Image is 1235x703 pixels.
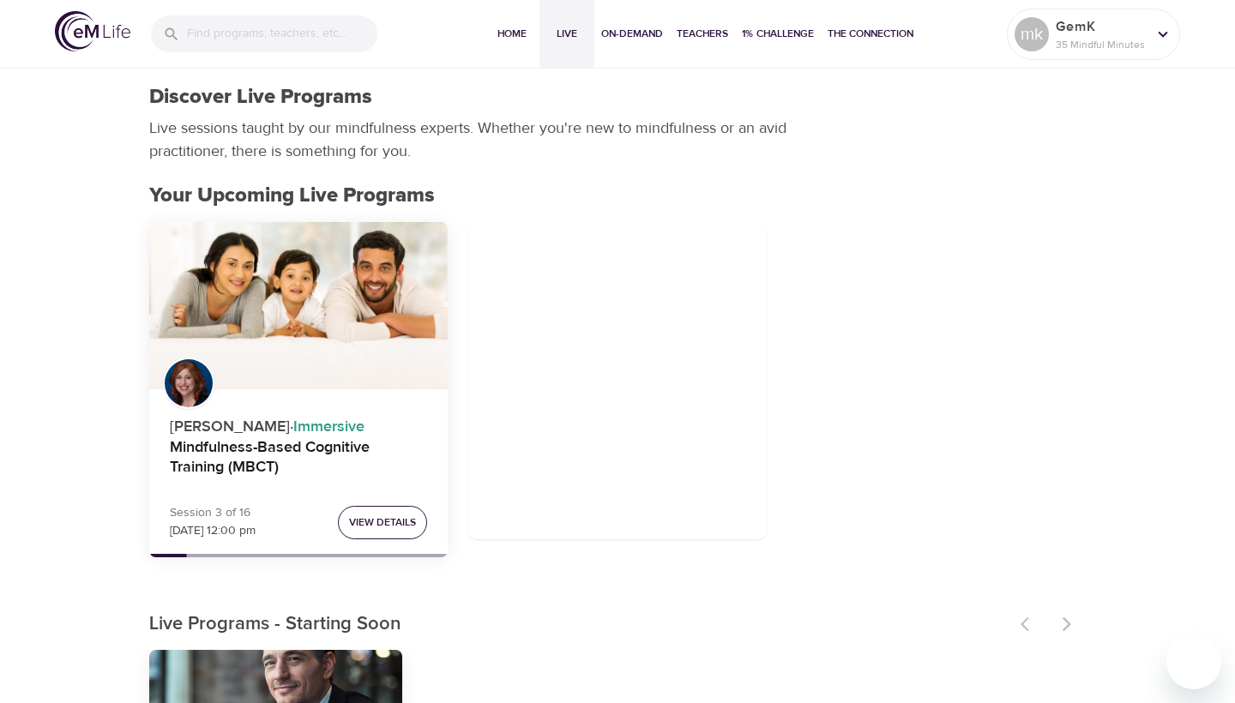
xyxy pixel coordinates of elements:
[149,222,448,390] button: Mindfulness-Based Cognitive Training (MBCT)
[170,408,427,438] p: [PERSON_NAME] ·
[1056,16,1147,37] p: GemK
[546,25,587,43] span: Live
[338,506,427,539] button: View Details
[601,25,663,43] span: On-Demand
[149,85,372,110] h1: Discover Live Programs
[149,610,1010,639] p: Live Programs - Starting Soon
[170,438,427,479] h4: Mindfulness-Based Cognitive Training (MBCT)
[1015,17,1049,51] div: mk
[170,504,256,522] p: Session 3 of 16
[55,11,130,51] img: logo
[677,25,728,43] span: Teachers
[742,25,814,43] span: 1% Challenge
[1166,634,1221,689] iframe: Button to launch messaging window
[170,522,256,540] p: [DATE] 12:00 pm
[149,183,1086,208] h2: Your Upcoming Live Programs
[1056,37,1147,52] p: 35 Mindful Minutes
[349,514,416,532] span: View Details
[187,15,377,52] input: Find programs, teachers, etc...
[828,25,913,43] span: The Connection
[491,25,533,43] span: Home
[293,417,364,436] span: Immersive
[149,117,792,163] p: Live sessions taught by our mindfulness experts. Whether you're new to mindfulness or an avid pra...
